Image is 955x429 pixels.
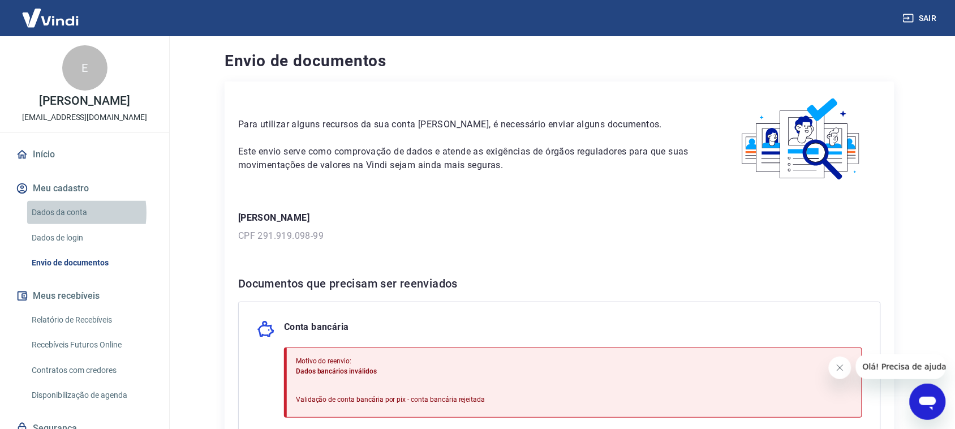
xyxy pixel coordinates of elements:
[62,45,107,91] div: E
[27,384,156,407] a: Disponibilização de agenda
[829,357,851,379] iframe: Fechar mensagem
[14,284,156,308] button: Meus recebíveis
[296,356,485,366] p: Motivo do reenvio:
[14,1,87,35] img: Vindi
[856,354,946,379] iframe: Mensagem da empresa
[39,95,130,107] p: [PERSON_NAME]
[27,201,156,224] a: Dados da conta
[27,333,156,357] a: Recebíveis Futuros Online
[238,118,696,131] p: Para utilizar alguns recursos da sua conta [PERSON_NAME], é necessário enviar alguns documentos.
[14,176,156,201] button: Meu cadastro
[22,111,147,123] p: [EMAIL_ADDRESS][DOMAIN_NAME]
[27,359,156,382] a: Contratos com credores
[723,95,881,184] img: waiting_documents.41d9841a9773e5fdf392cede4d13b617.svg
[27,251,156,274] a: Envio de documentos
[296,394,485,405] p: Validação de conta bancária por pix - conta bancária rejeitada
[238,229,881,243] p: CPF 291.919.098-99
[284,320,349,338] p: Conta bancária
[238,145,696,172] p: Este envio serve como comprovação de dados e atende as exigências de órgãos reguladores para que ...
[7,8,95,17] span: Olá! Precisa de ajuda?
[27,308,156,332] a: Relatório de Recebíveis
[910,384,946,420] iframe: Botão para abrir a janela de mensagens
[14,142,156,167] a: Início
[27,226,156,250] a: Dados de login
[901,8,941,29] button: Sair
[257,320,275,338] img: money_pork.0c50a358b6dafb15dddc3eea48f23780.svg
[225,50,894,72] h4: Envio de documentos
[238,274,881,293] h6: Documentos que precisam ser reenviados
[238,211,881,225] p: [PERSON_NAME]
[296,367,377,375] span: Dados bancários inválidos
